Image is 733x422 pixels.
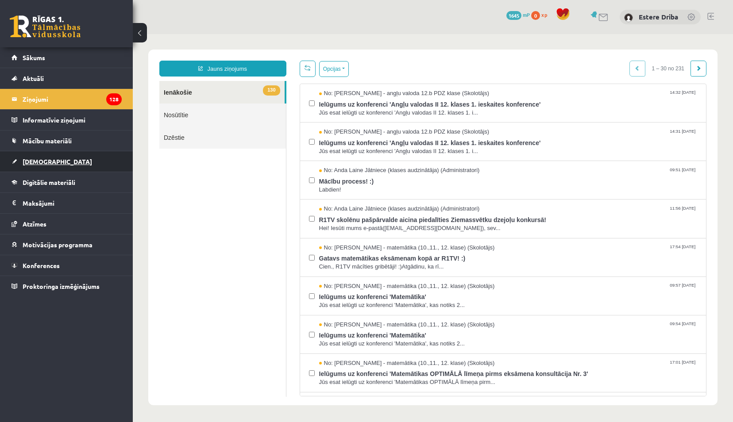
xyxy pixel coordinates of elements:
legend: Maksājumi [23,193,122,213]
a: Motivācijas programma [12,234,122,255]
span: Ielūgums uz konferenci 'Angļu valodas II 12. klases 1. ieskaites konference' [186,64,565,75]
img: Estere Driba [624,13,633,22]
a: No: Anda Laine Jātniece (klases audzinātāja) (Administratori) 11:56 [DATE] R1TV skolēnu pašpārval... [186,171,565,198]
a: No: [PERSON_NAME] - matemātika (10.,11., 12. klase) (Skolotājs) 17:01 [DATE] Ielūgums uz konferen... [186,325,565,353]
span: Sākums [23,54,45,61]
a: Digitālie materiāli [12,172,122,192]
a: No: [PERSON_NAME] - matemātika (10.,11., 12. klase) (Skolotājs) 09:57 [DATE] Ielūgums uz konferen... [186,248,565,276]
span: 14:31 [DATE] [535,94,564,100]
span: R1TV skolēnu pašpārvalde aicina piedalīties Ziemassvētku dzejoļu konkursā! [186,179,565,190]
span: Cien., R1TV mācīties gribētāji! :)Atgādinu, ka rī... [186,229,565,237]
a: Sākums [12,47,122,68]
span: 1 – 30 no 231 [513,27,558,42]
a: 130Ienākošie [27,47,152,69]
span: 09:57 [DATE] [535,248,564,255]
span: Jūs esat ielūgti uz konferenci 'Angļu valodas II 12. klases 1. i... [186,113,565,122]
span: Hei! Iesūti mums e-pastā([EMAIL_ADDRESS][DOMAIN_NAME]), sev... [186,190,565,199]
span: Jūs esat ielūgti uz konferenci 'Matemātika', kas notiks 2... [186,267,565,276]
span: Jūs esat ielūgti uz konferenci 'Angļu valodas II 12. klases 1. i... [186,75,565,83]
a: 0 xp [531,11,552,18]
a: Jauns ziņojums [27,27,154,42]
a: Proktoringa izmēģinājums [12,276,122,296]
span: No: [PERSON_NAME] - matemātika (10.,11., 12. klase) (Skolotājs) [186,287,362,295]
span: 09:51 [DATE] [535,132,564,139]
span: mP [523,11,530,18]
span: No: [PERSON_NAME] - angļu valoda 12.b PDZ klase (Skolotājs) [186,94,357,102]
a: Konferences [12,255,122,276]
span: 1645 [506,11,521,20]
span: 14:32 [DATE] [535,55,564,62]
span: No: Anda Laine Jātniece (klases audzinātāja) (Administratori) [186,132,347,141]
legend: Ziņojumi [23,89,122,109]
a: Ziņojumi128 [12,89,122,109]
span: Ielūgums uz konferenci 'Matemātika' [186,295,565,306]
span: [DEMOGRAPHIC_DATA] [23,157,92,165]
span: Aktuāli [23,74,44,82]
a: Estere Driba [639,12,678,21]
a: Dzēstie [27,92,153,115]
a: No: [PERSON_NAME] - angļu valoda 12.b PDZ klase (Skolotājs) 14:31 [DATE] Ielūgums uz konferenci '... [186,94,565,121]
a: Informatīvie ziņojumi [12,110,122,130]
legend: Informatīvie ziņojumi [23,110,122,130]
a: Nosūtītie [27,69,153,92]
span: 17:01 [DATE] [535,325,564,332]
span: No: [PERSON_NAME] - matemātika (10.,11., 12. klase) (Skolotājs) [186,325,362,334]
i: 128 [106,93,122,105]
span: Labdien! [186,152,565,160]
span: Jūs esat ielūgti uz konferenci 'Matemātikas OPTIMĀLĀ līmeņa pirm... [186,344,565,353]
a: No: [PERSON_NAME] - matemātika (10.,11., 12. klase) (Skolotājs) 17:54 [DATE] Gatavs matemātikas e... [186,210,565,237]
a: Rīgas 1. Tālmācības vidusskola [10,15,81,38]
span: Digitālie materiāli [23,178,75,186]
a: Atzīmes [12,214,122,234]
span: Ielūgums uz konferenci 'Matemātikas OPTIMĀLĀ līmeņa pirms eksāmena konsultācija Nr. 3' [186,333,565,344]
span: No: Anda Laine Jātniece (klases audzinātāja) (Administratori) [186,171,347,179]
span: Motivācijas programma [23,241,93,249]
span: Atzīmes [23,220,46,228]
a: No: Anda Laine Jātniece (klases audzinātāja) (Administratori) 09:51 [DATE] Mācību process! :) Lab... [186,132,565,160]
span: 17:54 [DATE] [535,210,564,216]
span: Mācību materiāli [23,137,72,145]
button: Opcijas [186,27,216,43]
span: Mācību process! :) [186,141,565,152]
span: Ielūgums uz konferenci 'Matemātika' [186,256,565,267]
span: Konferences [23,261,60,269]
span: xp [541,11,547,18]
span: No: [PERSON_NAME] - matemātika (10.,11., 12. klase) (Skolotājs) [186,210,362,218]
a: Aktuāli [12,68,122,88]
span: 0 [531,11,540,20]
span: 130 [130,51,147,61]
a: Mācību materiāli [12,130,122,151]
span: Jūs esat ielūgti uz konferenci 'Matemātika', kas notiks 2... [186,306,565,314]
span: No: [PERSON_NAME] - angļu valoda 12.b PDZ klase (Skolotājs) [186,55,357,64]
a: [DEMOGRAPHIC_DATA] [12,151,122,172]
a: Maksājumi [12,193,122,213]
span: 11:56 [DATE] [535,171,564,177]
a: 1645 mP [506,11,530,18]
span: Proktoringa izmēģinājums [23,282,100,290]
span: No: [PERSON_NAME] - matemātika (10.,11., 12. klase) (Skolotājs) [186,248,362,257]
a: No: [PERSON_NAME] - matemātika (10.,11., 12. klase) (Skolotājs) 09:54 [DATE] Ielūgums uz konferen... [186,287,565,314]
span: Ielūgums uz konferenci 'Angļu valodas II 12. klases 1. ieskaites konference' [186,102,565,113]
span: 09:54 [DATE] [535,287,564,293]
span: Gatavs matemātikas eksāmenam kopā ar R1TV! :) [186,218,565,229]
a: No: [PERSON_NAME] - angļu valoda 12.b PDZ klase (Skolotājs) 14:32 [DATE] Ielūgums uz konferenci '... [186,55,565,83]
